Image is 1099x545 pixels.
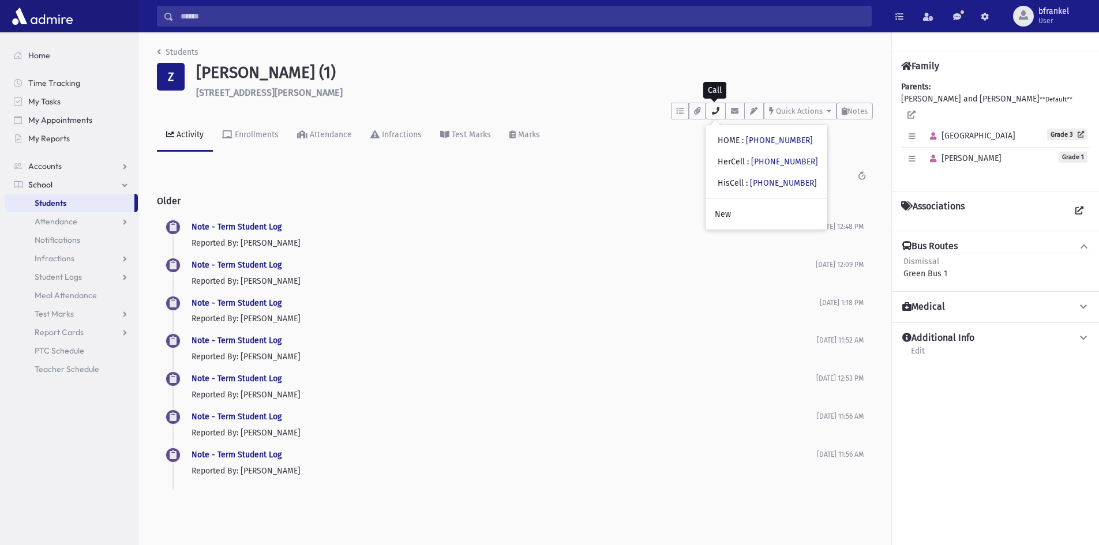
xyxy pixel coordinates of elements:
a: Notifications [5,231,138,249]
a: My Reports [5,129,138,148]
span: Notifications [35,235,80,245]
p: Reported By: [PERSON_NAME] [192,465,817,477]
a: Note - Term Student Log [192,374,282,384]
h4: Bus Routes [902,240,958,253]
a: Accounts [5,157,138,175]
button: Bus Routes [901,240,1090,253]
a: Report Cards [5,323,138,341]
span: PTC Schedule [35,345,84,356]
a: Note - Term Student Log [192,222,282,232]
a: Note - Term Student Log [192,412,282,422]
p: Reported By: [PERSON_NAME] [192,275,816,287]
div: Z [157,63,185,91]
div: Green Bus 1 [903,255,947,280]
a: Test Marks [5,305,138,323]
a: Students [157,47,198,57]
h4: Family [901,61,939,72]
span: Students [35,198,66,208]
a: [PHONE_NUMBER] [746,136,813,145]
p: Reported By: [PERSON_NAME] [192,351,817,363]
a: Student Logs [5,268,138,286]
h4: Additional Info [902,332,974,344]
a: [PHONE_NUMBER] [750,178,817,188]
a: My Appointments [5,111,138,129]
a: My Tasks [5,92,138,111]
h4: Associations [901,201,965,221]
a: Grade 3 [1047,129,1087,140]
p: Reported By: [PERSON_NAME] [192,313,820,325]
span: Meal Attendance [35,290,97,300]
a: PTC Schedule [5,341,138,360]
p: Reported By: [PERSON_NAME] [192,237,816,249]
span: Accounts [28,161,62,171]
div: Enrollments [232,130,279,140]
a: Edit [910,344,925,365]
a: Infractions [361,119,431,152]
a: Note - Term Student Log [192,298,282,308]
span: Attendance [35,216,77,227]
div: Activity [174,130,204,140]
a: Teacher Schedule [5,360,138,378]
a: Attendance [288,119,361,152]
span: Teacher Schedule [35,364,99,374]
span: [DATE] 12:09 PM [816,261,864,269]
h6: [STREET_ADDRESS][PERSON_NAME] [196,87,873,98]
span: My Tasks [28,96,61,107]
span: Grade 1 [1059,152,1087,163]
button: Quick Actions [764,103,837,119]
span: Student Logs [35,272,82,282]
span: : [746,178,748,188]
span: My Appointments [28,115,92,125]
a: View all Associations [1069,201,1090,221]
a: Marks [500,119,549,152]
span: [DATE] 12:53 PM [816,374,864,382]
div: HisCell [718,177,817,189]
span: School [28,179,52,190]
p: Reported By: [PERSON_NAME] [192,427,817,439]
img: AdmirePro [9,5,76,28]
a: Attendance [5,212,138,231]
span: : [742,136,744,145]
span: [DATE] 12:48 PM [816,223,864,231]
span: Quick Actions [776,107,823,115]
span: My Reports [28,133,70,144]
a: Note - Term Student Log [192,450,282,460]
span: [DATE] 11:52 AM [817,336,864,344]
div: Call [703,82,726,99]
span: [DATE] 11:56 AM [817,412,864,420]
div: HerCell [718,156,818,168]
a: [PHONE_NUMBER] [751,157,818,167]
p: Reported By: [PERSON_NAME] [192,389,816,401]
div: Infractions [380,130,422,140]
span: Dismissal [903,257,939,266]
input: Search [174,6,871,27]
span: Infractions [35,253,74,264]
span: bfrankel [1038,7,1069,16]
span: Test Marks [35,309,74,319]
a: Activity [157,119,213,152]
span: Home [28,50,50,61]
span: Notes [847,107,868,115]
b: Parents: [901,82,931,92]
div: Attendance [307,130,352,140]
span: [DATE] 1:18 PM [820,299,864,307]
h1: [PERSON_NAME] (1) [196,63,873,82]
span: : [747,157,749,167]
a: Home [5,46,138,65]
a: School [5,175,138,194]
div: Test Marks [449,130,491,140]
span: Time Tracking [28,78,80,88]
a: Meal Attendance [5,286,138,305]
span: User [1038,16,1069,25]
h2: Older [157,186,873,216]
span: Report Cards [35,327,84,337]
span: [DATE] 11:56 AM [817,450,864,458]
a: Infractions [5,249,138,268]
button: Additional Info [901,332,1090,344]
a: Students [5,194,134,212]
a: Test Marks [431,119,500,152]
a: Note - Term Student Log [192,260,282,270]
nav: breadcrumb [157,46,198,63]
button: Medical [901,301,1090,313]
h4: Medical [902,301,945,313]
